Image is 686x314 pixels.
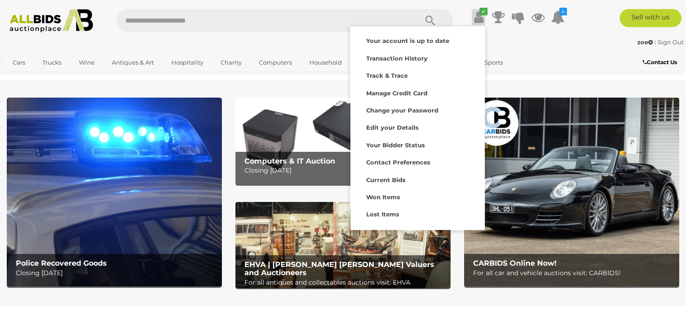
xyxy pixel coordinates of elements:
a: Current Bids [350,170,485,187]
a: Edit your Details [350,118,485,135]
a: Your account is up to date [350,31,485,48]
a: Charity [215,55,248,70]
strong: Lost Items [366,211,399,218]
a: CARBIDS Online Now! CARBIDS Online Now! For all car and vehicle auctions visit: CARBIDS! [464,98,679,286]
a: EHVA | Evans Hastings Valuers and Auctioneers EHVA | [PERSON_NAME] [PERSON_NAME] Valuers and Auct... [235,202,451,288]
a: Transaction History [350,49,485,66]
button: Search [408,9,453,32]
a: Change your Password [350,101,485,118]
img: CARBIDS Online Now! [464,98,679,286]
a: Sports [479,55,509,70]
b: Computers & IT Auction [244,157,335,165]
a: Computers [253,55,298,70]
a: Trucks [37,55,67,70]
a: Sell with us [620,9,681,27]
a: Sign Out [658,38,684,46]
a: Police Recovered Goods Police Recovered Goods Closing [DATE] [7,98,222,286]
a: Antiques & Art [106,55,160,70]
i: 4 [559,8,567,15]
a: Cars [7,55,31,70]
p: Closing [DATE] [244,165,446,176]
img: EHVA | Evans Hastings Valuers and Auctioneers [235,202,451,288]
a: Lost Items [350,205,485,222]
strong: Transaction History [366,55,428,62]
img: Allbids.com.au [5,9,98,33]
a: Hospitality [166,55,209,70]
strong: Track & Trace [366,72,408,79]
img: Police Recovered Goods [7,98,222,286]
p: For all antiques and collectables auctions visit: EHVA [244,277,446,288]
strong: Edit your Details [366,124,419,131]
p: For all car and vehicle auctions visit: CARBIDS! [473,267,675,279]
a: Sale Alert [350,222,485,239]
strong: Won Items [366,193,400,201]
a: zoe [637,38,654,46]
a: Your Bidder Status [350,136,485,153]
b: CARBIDS Online Now! [473,259,557,267]
strong: Manage Credit Card [366,89,428,97]
strong: Current Bids [366,176,405,183]
p: Closing [DATE] [16,267,217,279]
i: ✔ [479,8,488,15]
strong: Change your Password [366,107,438,114]
a: [GEOGRAPHIC_DATA] [7,70,83,85]
a: Contact Preferences [350,153,485,170]
b: EHVA | [PERSON_NAME] [PERSON_NAME] Valuers and Auctioneers [244,260,434,277]
img: Computers & IT Auction [235,98,451,184]
a: Won Items [350,187,485,205]
a: Computers & IT Auction Computers & IT Auction Closing [DATE] [235,98,451,184]
b: Police Recovered Goods [16,259,107,267]
strong: Your account is up to date [366,37,449,44]
b: Contact Us [643,59,677,66]
a: Contact Us [643,57,679,67]
strong: Sale Alert [366,228,396,235]
a: Track & Trace [350,66,485,83]
a: Wine [73,55,101,70]
a: Manage Credit Card [350,84,485,101]
strong: Contact Preferences [366,159,430,166]
strong: zoe [637,38,653,46]
span: | [654,38,656,46]
a: Household [304,55,348,70]
a: ✔ [472,9,485,25]
strong: Your Bidder Status [366,141,425,149]
a: 4 [551,9,565,25]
